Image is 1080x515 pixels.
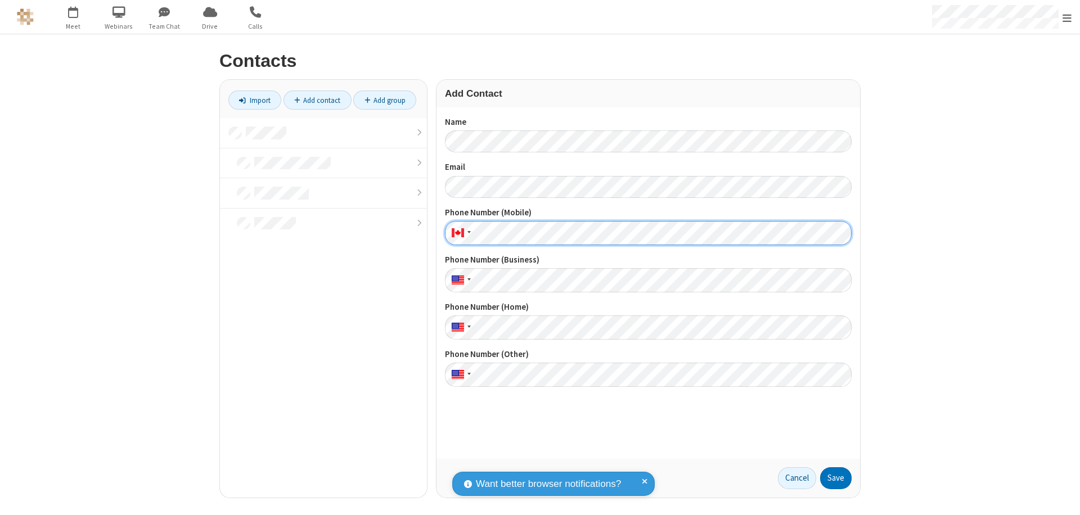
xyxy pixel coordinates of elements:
h3: Add Contact [445,88,852,99]
div: United States: + 1 [445,268,474,292]
span: Calls [235,21,277,31]
button: Save [820,467,852,490]
span: Want better browser notifications? [476,477,621,491]
span: Meet [52,21,94,31]
label: Phone Number (Home) [445,301,852,314]
span: Webinars [98,21,140,31]
div: United States: + 1 [445,315,474,340]
label: Name [445,116,852,129]
a: Add group [353,91,416,110]
label: Phone Number (Business) [445,254,852,266]
label: Email [445,161,852,174]
a: Cancel [778,467,816,490]
span: Drive [189,21,231,31]
img: QA Selenium DO NOT DELETE OR CHANGE [17,8,34,25]
span: Team Chat [143,21,186,31]
a: Add contact [283,91,352,110]
h2: Contacts [219,51,861,71]
div: United States: + 1 [445,363,474,387]
label: Phone Number (Other) [445,348,852,361]
iframe: Chat [1052,486,1072,507]
a: Import [228,91,281,110]
label: Phone Number (Mobile) [445,206,852,219]
div: Canada: + 1 [445,221,474,245]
